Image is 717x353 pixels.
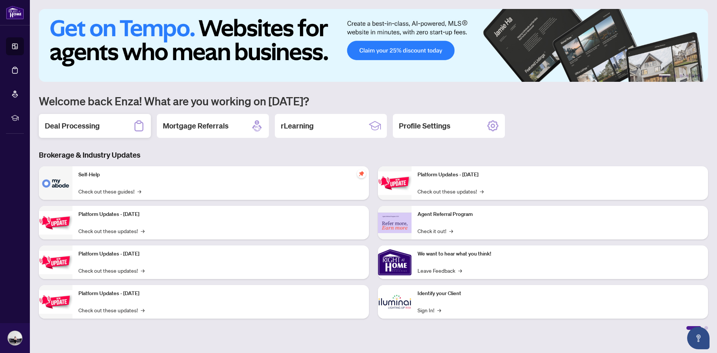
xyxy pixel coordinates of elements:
[418,250,702,258] p: We want to hear what you think!
[418,227,453,235] a: Check it out!→
[45,121,100,131] h2: Deal Processing
[78,187,141,195] a: Check out these guides!→
[39,290,72,314] img: Platform Updates - July 8, 2025
[78,210,363,219] p: Platform Updates - [DATE]
[39,166,72,200] img: Self-Help
[78,266,145,275] a: Check out these updates!→
[357,169,366,178] span: pushpin
[692,74,695,77] button: 5
[8,331,22,345] img: Profile Icon
[137,187,141,195] span: →
[163,121,229,131] h2: Mortgage Referrals
[378,245,412,279] img: We want to hear what you think!
[39,251,72,274] img: Platform Updates - July 21, 2025
[281,121,314,131] h2: rLearning
[674,74,677,77] button: 2
[458,266,462,275] span: →
[698,74,701,77] button: 6
[78,306,145,314] a: Check out these updates!→
[680,74,683,77] button: 3
[378,285,412,319] img: Identify your Client
[418,266,462,275] a: Leave Feedback→
[418,171,702,179] p: Platform Updates - [DATE]
[480,187,484,195] span: →
[78,250,363,258] p: Platform Updates - [DATE]
[39,150,708,160] h3: Brokerage & Industry Updates
[418,187,484,195] a: Check out these updates!→
[141,266,145,275] span: →
[686,74,689,77] button: 4
[418,289,702,298] p: Identify your Client
[418,306,441,314] a: Sign In!→
[378,171,412,195] img: Platform Updates - June 23, 2025
[78,227,145,235] a: Check out these updates!→
[659,74,671,77] button: 1
[418,210,702,219] p: Agent Referral Program
[687,327,710,349] button: Open asap
[39,211,72,235] img: Platform Updates - September 16, 2025
[449,227,453,235] span: →
[437,306,441,314] span: →
[78,289,363,298] p: Platform Updates - [DATE]
[141,306,145,314] span: →
[399,121,450,131] h2: Profile Settings
[39,94,708,108] h1: Welcome back Enza! What are you working on [DATE]?
[39,9,708,82] img: Slide 0
[378,213,412,233] img: Agent Referral Program
[141,227,145,235] span: →
[6,6,24,19] img: logo
[78,171,363,179] p: Self-Help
